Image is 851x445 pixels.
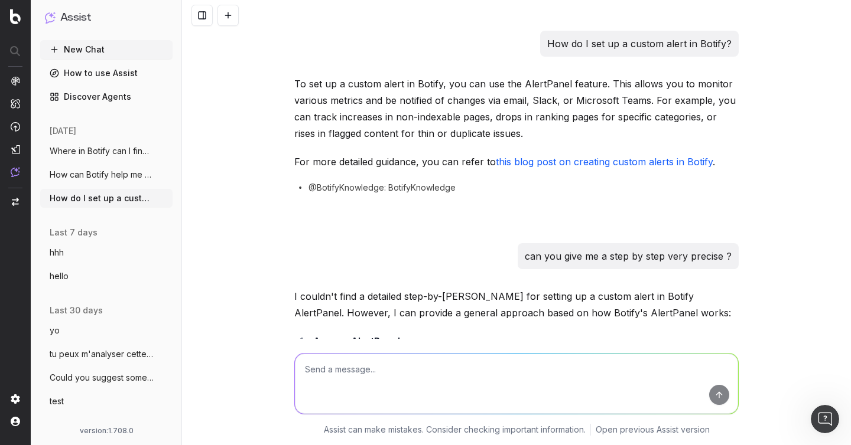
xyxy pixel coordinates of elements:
[313,335,400,347] strong: Access AlertPanel
[50,145,154,157] span: Where in Botify can I find a chart on co
[50,270,69,282] span: hello
[11,394,20,404] img: Setting
[547,35,732,52] p: How do I set up a custom alert in Botify?
[10,9,21,24] img: Botify logo
[355,5,378,27] button: Réduire la fenêtre
[50,395,64,407] span: test
[11,167,20,177] img: Assist
[8,5,30,27] button: go back
[40,267,173,286] button: hello
[11,76,20,86] img: Analytics
[310,333,739,373] li: :
[40,345,173,364] button: tu peux m'analyser cette page : https://
[40,87,173,106] a: Discover Agents
[40,189,173,208] button: How do I set up a custom alert in Botify
[14,311,392,324] div: Avons-nous répondu à votre question ?
[40,40,173,59] button: New Chat
[164,323,181,346] span: 😞
[50,125,76,137] span: [DATE]
[194,323,212,346] span: 😐
[12,198,19,206] img: Switch project
[40,165,173,184] button: How can Botify help me set up my sitemap
[126,361,280,371] a: Ouvrir dans le centre d'assistance
[811,405,839,433] iframe: Intercom live chat
[45,426,168,436] div: version: 1.708.0
[50,247,64,259] span: hhh
[45,9,168,26] button: Assist
[525,248,732,264] p: can you give me a step by step very precise ?
[225,323,242,346] span: 😃
[50,348,154,360] span: tu peux m'analyser cette page : https://
[40,368,173,387] button: Could you suggest some relative keywords
[294,288,739,321] p: I couldn't find a detailed step-by-[PERSON_NAME] for setting up a custom alert in Botify AlertPan...
[596,424,710,436] a: Open previous Assist version
[40,392,173,411] button: test
[308,182,456,194] span: @BotifyKnowledge: BotifyKnowledge
[11,417,20,426] img: My account
[11,145,20,154] img: Studio
[188,323,219,346] span: neutral face reaction
[40,321,173,340] button: yo
[40,243,173,262] button: hhh
[294,76,739,142] p: To set up a custom alert in Botify, you can use the AlertPanel feature. This allows you to monito...
[50,325,60,336] span: yo
[11,122,20,132] img: Activation
[40,64,173,83] a: How to use Assist
[378,5,399,26] div: Fermer
[496,156,713,168] a: this blog post on creating custom alerts in Botify
[50,305,103,316] span: last 30 days
[50,169,154,181] span: How can Botify help me set up my sitemap
[50,372,154,384] span: Could you suggest some relative keywords
[50,227,98,238] span: last 7 days
[157,323,188,346] span: disappointed reaction
[219,323,249,346] span: smiley reaction
[45,12,56,23] img: Assist
[11,99,20,109] img: Intelligence
[324,424,586,436] p: Assist can make mistakes. Consider checking important information.
[40,142,173,161] button: Where in Botify can I find a chart on co
[50,192,154,204] span: How do I set up a custom alert in Botify
[60,9,91,26] h1: Assist
[294,153,739,170] p: For more detailed guidance, you can refer to .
